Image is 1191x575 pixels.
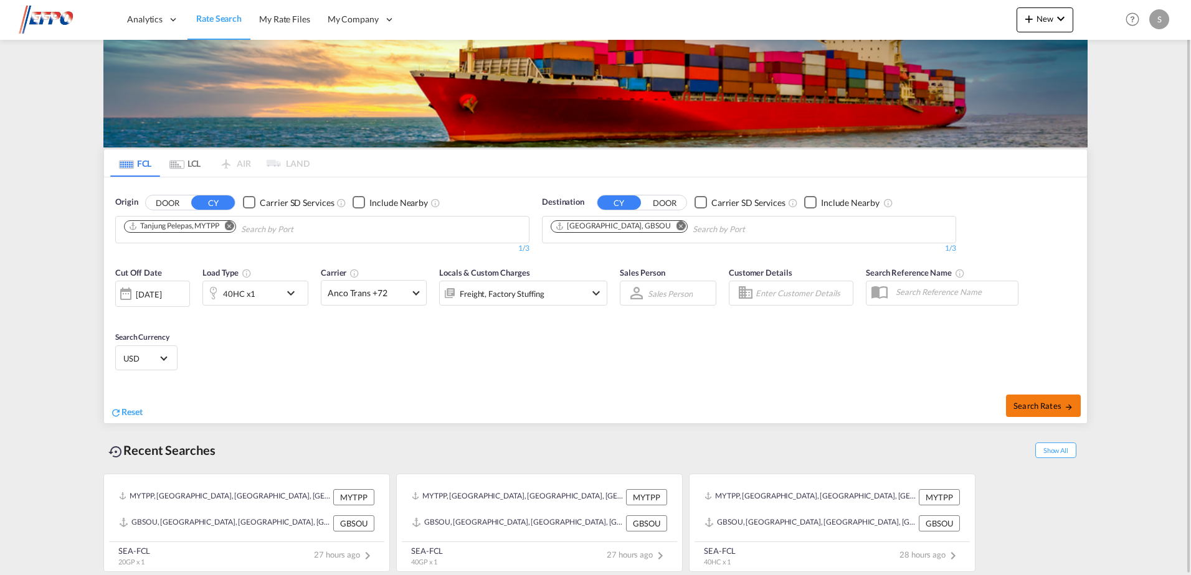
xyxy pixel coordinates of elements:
div: 1/3 [115,243,529,254]
div: Tanjung Pelepas, MYTPP [128,221,219,231]
span: Help [1122,9,1143,30]
img: d38966e06f5511efa686cdb0e1f57a29.png [19,6,103,34]
div: Freight Factory Stuffing [460,285,544,302]
button: Search Ratesicon-arrow-right [1006,395,1081,417]
span: Customer Details [729,268,792,278]
span: Carrier [321,268,359,278]
recent-search-card: MYTPP, [GEOGRAPHIC_DATA], [GEOGRAPHIC_DATA], [GEOGRAPHIC_DATA], [GEOGRAPHIC_DATA] MYTPPGBSOU, [GE... [103,474,390,572]
md-checkbox: Checkbox No Ink [353,196,428,209]
div: Carrier SD Services [711,197,785,209]
div: SEA-FCL [411,545,443,556]
md-icon: icon-chevron-right [360,548,375,563]
span: 28 hours ago [899,549,961,559]
div: S [1149,9,1169,29]
div: GBSOU, Southampton, United Kingdom, GB & Ireland, Europe [705,515,916,531]
div: MYTPP, Tanjung Pelepas, Malaysia, South East Asia, Asia Pacific [705,489,916,505]
span: Rate Search [196,13,242,24]
div: Southampton, GBSOU [555,221,671,231]
div: 1/3 [542,243,956,254]
span: Destination [542,196,584,208]
div: Freight Factory Stuffingicon-chevron-down [439,281,607,306]
recent-search-card: MYTPP, [GEOGRAPHIC_DATA], [GEOGRAPHIC_DATA], [GEOGRAPHIC_DATA], [GEOGRAPHIC_DATA] MYTPPGBSOU, [GE... [689,474,975,572]
button: icon-plus 400-fgNewicon-chevron-down [1017,7,1073,32]
div: 40HC x1icon-chevron-down [202,281,308,306]
div: OriginDOOR CY Checkbox No InkUnchecked: Search for CY (Container Yard) services for all selected ... [104,177,1087,423]
div: Include Nearby [821,197,880,209]
md-icon: icon-chevron-down [589,286,604,301]
md-icon: icon-plus 400-fg [1022,11,1037,26]
input: Search Reference Name [890,283,1018,301]
span: Load Type [202,268,252,278]
div: Include Nearby [369,197,428,209]
span: Search Rates [1013,401,1073,411]
span: Search Reference Name [866,268,965,278]
md-icon: icon-arrow-right [1065,403,1073,411]
div: Carrier SD Services [260,197,334,209]
span: Reset [121,406,143,417]
span: My Rate Files [259,14,310,24]
button: Remove [668,221,687,233]
div: 40HC x1 [223,285,255,302]
div: MYTPP [333,489,374,505]
input: Enter Customer Details [756,284,849,302]
span: Sales Person [620,268,665,278]
span: 40HC x 1 [704,558,731,566]
span: 20GP x 1 [118,558,145,566]
md-icon: icon-chevron-right [946,548,961,563]
span: USD [123,353,158,364]
md-icon: Unchecked: Ignores neighbouring ports when fetching rates.Checked : Includes neighbouring ports w... [430,198,440,208]
div: [DATE] [136,289,161,300]
span: 27 hours ago [314,549,375,559]
div: Recent Searches [103,436,221,464]
div: GBSOU, Southampton, United Kingdom, GB & Ireland, Europe [412,515,623,531]
md-icon: icon-information-outline [242,268,252,278]
span: Cut Off Date [115,268,162,278]
span: 27 hours ago [607,549,668,559]
span: My Company [328,13,379,26]
md-checkbox: Checkbox No Ink [695,196,785,209]
md-checkbox: Checkbox No Ink [243,196,334,209]
input: Chips input. [693,220,811,240]
button: DOOR [146,195,189,210]
md-pagination-wrapper: Use the left and right arrow keys to navigate between tabs [110,149,310,177]
button: Remove [217,221,235,233]
div: GBSOU, Southampton, United Kingdom, GB & Ireland, Europe [119,515,330,531]
input: Chips input. [241,220,359,240]
button: CY [597,195,641,210]
md-chips-wrap: Chips container. Use arrow keys to select chips. [549,217,816,240]
span: Analytics [127,13,163,26]
md-chips-wrap: Chips container. Use arrow keys to select chips. [122,217,364,240]
md-icon: icon-backup-restore [108,444,123,459]
md-icon: Unchecked: Search for CY (Container Yard) services for all selected carriers.Checked : Search for... [336,198,346,208]
span: Origin [115,196,138,208]
div: SEA-FCL [118,545,150,556]
md-select: Sales Person [647,284,694,302]
div: MYTPP, Tanjung Pelepas, Malaysia, South East Asia, Asia Pacific [119,489,330,505]
md-icon: Unchecked: Search for CY (Container Yard) services for all selected carriers.Checked : Search for... [788,198,798,208]
div: GBSOU [333,515,374,531]
md-tab-item: FCL [110,149,160,177]
div: SEA-FCL [704,545,736,556]
div: MYTPP [919,489,960,505]
span: 40GP x 1 [411,558,437,566]
button: CY [191,195,235,210]
md-icon: icon-refresh [110,407,121,418]
md-tab-item: LCL [160,149,210,177]
md-checkbox: Checkbox No Ink [804,196,880,209]
button: DOOR [643,195,686,210]
div: icon-refreshReset [110,406,143,419]
div: Help [1122,9,1149,31]
recent-search-card: MYTPP, [GEOGRAPHIC_DATA], [GEOGRAPHIC_DATA], [GEOGRAPHIC_DATA], [GEOGRAPHIC_DATA] MYTPPGBSOU, [GE... [396,474,683,572]
md-icon: icon-chevron-down [1053,11,1068,26]
md-icon: icon-chevron-down [283,286,305,301]
div: MYTPP, Tanjung Pelepas, Malaysia, South East Asia, Asia Pacific [412,489,623,505]
md-icon: The selected Trucker/Carrierwill be displayed in the rate results If the rates are from another f... [349,268,359,278]
md-icon: Unchecked: Ignores neighbouring ports when fetching rates.Checked : Includes neighbouring ports w... [883,198,893,208]
div: [DATE] [115,281,190,307]
md-datepicker: Select [115,306,125,322]
md-icon: Your search will be saved by the below given name [955,268,965,278]
span: Search Currency [115,332,169,342]
span: New [1022,14,1068,24]
md-icon: icon-chevron-right [653,548,668,563]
